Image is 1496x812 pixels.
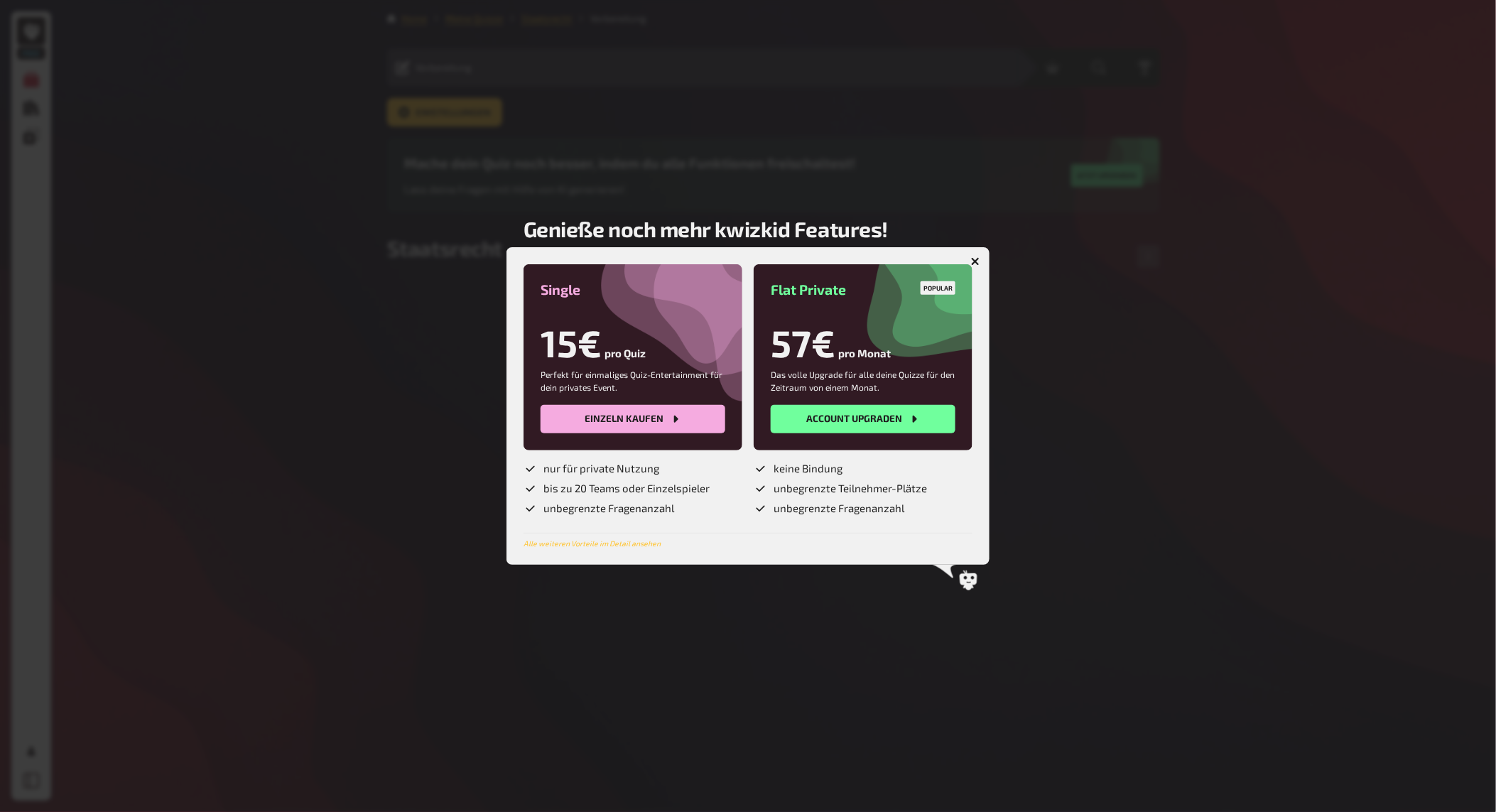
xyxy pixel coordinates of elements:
[543,502,674,516] span: unbegrenzte Fragenanzahl
[774,502,904,516] span: unbegrenzte Fragenanzahl
[771,320,835,365] h1: 57€
[838,347,891,365] span: pro Monat
[774,482,927,496] span: unbegrenzte Teilnehmer-Plätze
[543,482,710,496] span: bis zu 20 Teams oder Einzelspieler
[771,368,955,394] p: Das volle Upgrade für alle deine Quizze für den Zeitraum von einem Monat.
[774,462,842,476] span: keine Bindung
[524,539,661,548] a: Alle weiteren Vorteile im Detail ansehen
[921,281,955,295] div: Popular
[541,320,602,365] h1: 15€
[771,405,955,433] button: Account upgraden
[524,216,888,242] h2: Genieße noch mehr kwizkid Features!
[541,281,725,298] h3: Single
[543,462,659,476] span: nur für private Nutzung
[771,281,955,298] h3: Flat Private
[605,347,646,365] span: pro Quiz
[541,368,725,394] p: Perfekt für einmaliges Quiz-Entertainment für dein privates Event.
[541,405,725,433] button: Einzeln kaufen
